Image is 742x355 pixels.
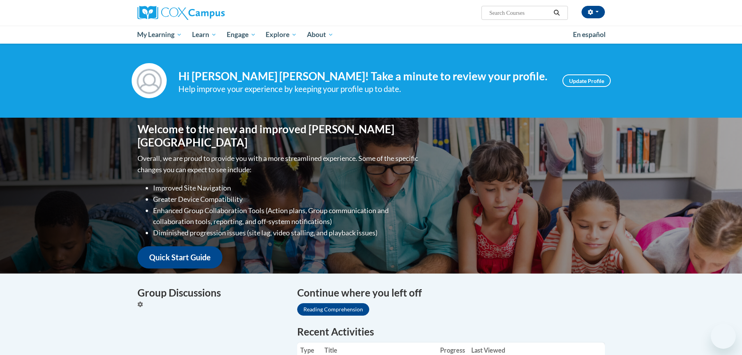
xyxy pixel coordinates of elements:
li: Greater Device Compatibility [153,194,420,205]
span: En español [573,30,606,39]
a: Learn [187,26,222,44]
a: Engage [222,26,261,44]
li: Improved Site Navigation [153,182,420,194]
div: Help improve your experience by keeping your profile up to date. [178,83,551,95]
span: About [307,30,333,39]
button: Search [551,8,562,18]
p: Overall, we are proud to provide you with a more streamlined experience. Some of the specific cha... [137,153,420,175]
h4: Hi [PERSON_NAME] [PERSON_NAME]! Take a minute to review your profile. [178,70,551,83]
span: Engage [227,30,256,39]
img: Profile Image [132,63,167,98]
span: Explore [266,30,297,39]
h4: Continue where you left off [297,285,605,300]
a: My Learning [132,26,187,44]
iframe: Button to launch messaging window [711,324,736,349]
a: Reading Comprehension [297,303,369,316]
img: Cox Campus [137,6,225,20]
h1: Recent Activities [297,325,605,339]
a: Update Profile [562,74,611,87]
span: Learn [192,30,217,39]
li: Enhanced Group Collaboration Tools (Action plans, Group communication and collaboration tools, re... [153,205,420,228]
div: Main menu [126,26,617,44]
h1: Welcome to the new and improved [PERSON_NAME][GEOGRAPHIC_DATA] [137,123,420,149]
a: Quick Start Guide [137,246,222,268]
a: About [302,26,338,44]
h4: Group Discussions [137,285,286,300]
a: Cox Campus [137,6,286,20]
li: Diminished progression issues (site lag, video stalling, and playback issues) [153,227,420,238]
a: Explore [261,26,302,44]
button: Account Settings [582,6,605,18]
a: En español [568,26,611,43]
input: Search Courses [488,8,551,18]
span: My Learning [137,30,182,39]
